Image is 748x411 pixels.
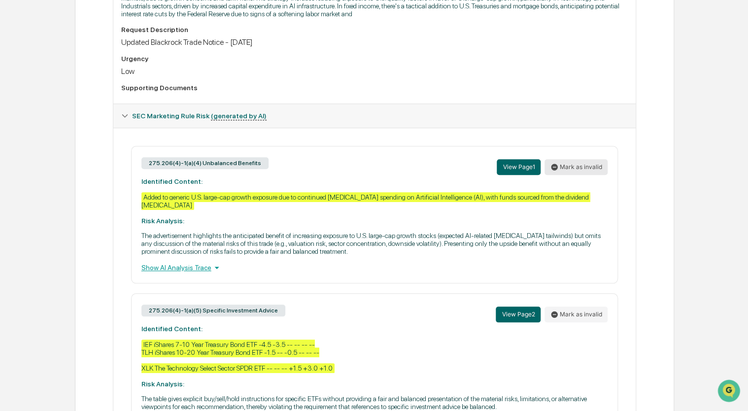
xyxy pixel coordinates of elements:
button: View Page1 [497,159,541,175]
a: 🖐️Preclearance [6,120,68,138]
strong: Risk Analysis: [141,217,184,225]
button: View Page2 [496,307,541,322]
div: Low [121,67,628,76]
div: Added to generic U.S. large-cap growth exposure due to continued [MEDICAL_DATA] spending on Artif... [141,192,590,210]
span: SEC Marketing Rule Risk [132,112,267,120]
span: Data Lookup [20,143,62,153]
iframe: Open customer support [716,378,743,405]
div: 🗄️ [71,125,79,133]
button: Mark as invalid [544,159,608,175]
a: Powered byPylon [69,167,119,174]
strong: Risk Analysis: [141,380,184,388]
p: How can we help? [10,21,179,36]
div: Updated Blackrock Trade Notice - [DATE] [121,37,628,47]
div: 275.206(4)-1(a)(5) Specific Investment Advice [141,305,285,316]
div: We're available if you need us! [34,85,125,93]
p: The table gives explicit buy/sell/hold instructions for specific ETFs without providing a fair an... [141,395,608,411]
strong: Identified Content: [141,325,203,333]
a: 🗄️Attestations [68,120,126,138]
span: Attestations [81,124,122,134]
div: 🖐️ [10,125,18,133]
div: 275.206(4)-1(a)(4) Unbalanced Benefits [141,157,269,169]
span: Preclearance [20,124,64,134]
div: IEF iShares 7-10 Year Treasury Bond ETF -4.5 -3.5 -- -- -- -- TLH iShares 10-20 Year Treasury Bon... [141,340,335,373]
div: Urgency [121,55,628,63]
img: 1746055101610-c473b297-6a78-478c-a979-82029cc54cd1 [10,75,28,93]
span: Pylon [98,167,119,174]
div: Supporting Documents [121,84,628,92]
div: Show AI Analysis Trace [141,262,608,273]
a: 🔎Data Lookup [6,139,66,157]
button: Start new chat [168,78,179,90]
button: Mark as invalid [544,307,608,322]
input: Clear [26,45,163,55]
div: Request Description [121,26,628,34]
div: Start new chat [34,75,162,85]
div: 🔎 [10,144,18,152]
div: SEC Marketing Rule Risk (generated by AI) [113,104,636,128]
u: (generated by AI) [211,112,267,120]
p: The advertisement highlights the anticipated benefit of increasing exposure to U.S. large-cap gro... [141,232,608,255]
strong: Identified Content: [141,177,203,185]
